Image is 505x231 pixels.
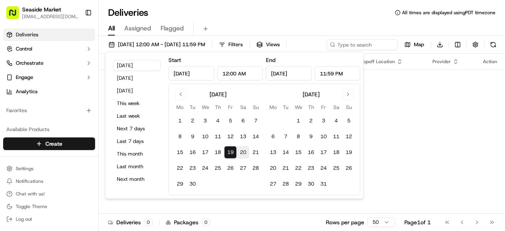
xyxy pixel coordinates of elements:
[16,88,37,95] span: Analytics
[488,39,499,50] button: Refresh
[113,123,161,134] button: Next 7 days
[237,115,249,127] button: 6
[317,162,330,175] button: 24
[199,146,211,159] button: 17
[249,103,262,111] th: Sunday
[108,6,148,19] h1: Deliveries
[249,162,262,175] button: 28
[330,103,342,111] th: Saturday
[16,31,38,38] span: Deliveries
[303,90,320,98] div: [DATE]
[186,115,199,127] button: 2
[266,56,275,64] label: End
[292,162,305,175] button: 22
[166,218,210,226] div: Packages
[3,176,95,187] button: Notifications
[3,57,95,69] button: Orchestrate
[315,66,361,81] input: Time
[16,203,47,210] span: Toggle Theme
[113,174,161,185] button: Next month
[249,146,262,159] button: 21
[317,178,330,190] button: 31
[327,39,398,50] input: Type to search
[186,130,199,143] button: 9
[279,103,292,111] th: Tuesday
[267,146,279,159] button: 13
[342,162,355,175] button: 26
[3,28,95,41] a: Deliveries
[22,13,79,20] button: [EMAIL_ADDRESS][DOMAIN_NAME]
[174,130,186,143] button: 8
[16,60,43,67] span: Orchestrate
[175,89,186,100] button: Go to previous month
[237,146,249,159] button: 20
[292,130,305,143] button: 8
[305,178,317,190] button: 30
[326,218,364,226] p: Rows per page
[483,58,497,65] div: Action
[342,146,355,159] button: 19
[3,123,95,136] div: Available Products
[224,103,237,111] th: Friday
[224,130,237,143] button: 12
[267,130,279,143] button: 6
[16,216,32,222] span: Log out
[3,85,95,98] a: Analytics
[292,178,305,190] button: 29
[108,218,153,226] div: Deliveries
[168,66,214,81] input: Date
[292,115,305,127] button: 1
[432,58,451,65] span: Provider
[186,146,199,159] button: 16
[224,115,237,127] button: 5
[199,115,211,127] button: 3
[113,60,161,71] button: [DATE]
[237,103,249,111] th: Saturday
[317,130,330,143] button: 10
[279,130,292,143] button: 7
[249,115,262,127] button: 7
[3,104,95,117] div: Favorites
[186,103,199,111] th: Tuesday
[330,130,342,143] button: 11
[330,115,342,127] button: 4
[3,71,95,84] button: Engage
[202,219,210,226] div: 0
[414,41,424,48] span: Map
[105,39,209,50] button: [DATE] 12:00 AM - [DATE] 11:59 PM
[161,24,184,33] span: Flagged
[330,162,342,175] button: 25
[211,115,224,127] button: 4
[342,89,353,100] button: Go to next month
[342,130,355,143] button: 12
[267,178,279,190] button: 27
[224,162,237,175] button: 26
[174,178,186,190] button: 29
[199,103,211,111] th: Wednesday
[22,6,61,13] button: Seaside Market
[317,115,330,127] button: 3
[209,90,226,98] div: [DATE]
[292,146,305,159] button: 15
[3,201,95,212] button: Toggle Theme
[16,165,34,172] span: Settings
[279,178,292,190] button: 28
[404,218,431,226] div: Page 1 of 1
[3,3,82,22] button: Seaside Market[EMAIL_ADDRESS][DOMAIN_NAME]
[3,188,95,199] button: Chat with us!
[199,162,211,175] button: 24
[199,130,211,143] button: 10
[186,162,199,175] button: 23
[305,115,317,127] button: 2
[217,66,263,81] input: Time
[266,41,280,48] span: Views
[211,146,224,159] button: 18
[358,58,395,65] span: Dropoff Location
[228,41,243,48] span: Filters
[113,111,161,122] button: Last week
[45,140,62,148] span: Create
[237,130,249,143] button: 13
[401,39,428,50] button: Map
[317,103,330,111] th: Friday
